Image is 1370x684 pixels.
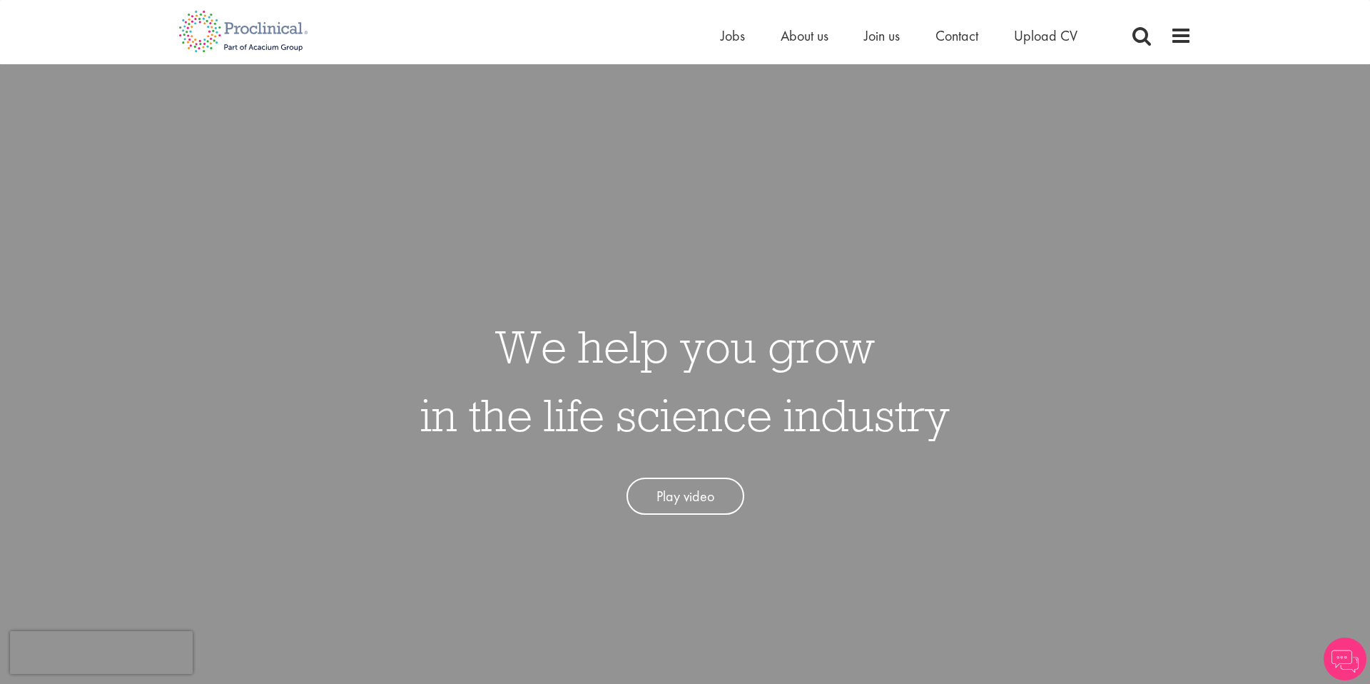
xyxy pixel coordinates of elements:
a: Contact [935,26,978,45]
img: Chatbot [1324,638,1366,680]
a: Upload CV [1014,26,1077,45]
a: Jobs [721,26,745,45]
a: About us [781,26,828,45]
a: Play video [626,478,744,515]
h1: We help you grow in the life science industry [420,312,950,449]
a: Join us [864,26,900,45]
